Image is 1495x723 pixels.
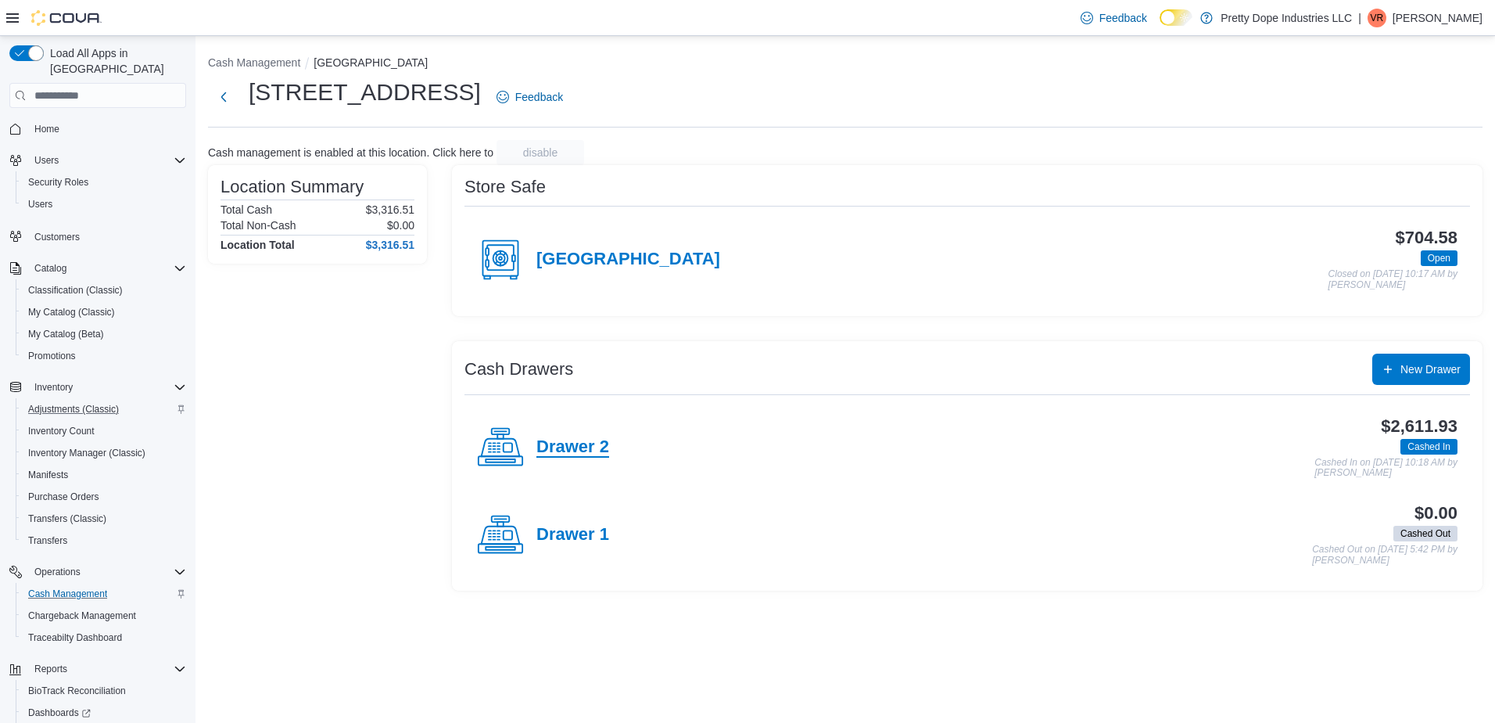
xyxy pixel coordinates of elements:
[28,350,76,362] span: Promotions
[28,491,99,503] span: Purchase Orders
[31,10,102,26] img: Cova
[1371,9,1384,27] span: VR
[1314,458,1457,479] p: Cashed In on [DATE] 10:18 AM by [PERSON_NAME]
[28,631,122,644] span: Traceabilty Dashboard
[28,198,52,210] span: Users
[1221,9,1352,27] p: Pretty Dope Industries LLC
[208,55,1482,74] nav: An example of EuiBreadcrumbs
[28,534,67,547] span: Transfers
[208,81,239,113] button: Next
[28,259,186,278] span: Catalog
[22,303,186,322] span: My Catalog (Classic)
[22,325,110,344] a: My Catalog (Beta)
[22,347,82,365] a: Promotions
[22,195,186,214] span: Users
[366,203,414,216] p: $3,316.51
[249,77,481,108] h1: [STREET_ADDRESS]
[22,466,74,484] a: Manifests
[387,219,414,232] p: $0.00
[16,323,192,345] button: My Catalog (Beta)
[34,663,67,675] span: Reports
[22,281,129,300] a: Classification (Classic)
[28,306,115,318] span: My Catalog (Classic)
[22,606,186,625] span: Chargeback Management
[28,707,91,719] span: Dashboards
[28,284,123,297] span: Classification (Classic)
[16,508,192,530] button: Transfers (Classic)
[28,469,68,481] span: Manifests
[34,123,59,135] span: Home
[220,203,272,216] h6: Total Cash
[28,660,186,678] span: Reports
[28,176,88,189] span: Security Roles
[28,151,65,170] button: Users
[28,259,73,278] button: Catalog
[536,250,720,270] h4: [GEOGRAPHIC_DATA]
[497,140,584,165] button: disable
[536,437,609,458] h4: Drawer 2
[3,225,192,247] button: Customers
[16,583,192,605] button: Cash Management
[16,171,192,193] button: Security Roles
[22,585,186,603] span: Cash Management
[22,173,186,192] span: Security Roles
[22,422,186,441] span: Inventory Count
[22,422,101,441] a: Inventory Count
[1358,9,1361,27] p: |
[464,178,546,196] h3: Store Safe
[28,328,104,340] span: My Catalog (Beta)
[22,509,186,528] span: Transfers (Classic)
[22,682,132,700] a: BioTrack Reconciliation
[220,219,296,232] h6: Total Non-Cash
[1099,10,1147,26] span: Feedback
[28,588,107,600] span: Cash Management
[34,381,73,394] span: Inventory
[22,628,128,647] a: Traceabilty Dashboard
[208,56,300,69] button: Cash Management
[1074,2,1153,34] a: Feedback
[34,262,66,275] span: Catalog
[16,442,192,464] button: Inventory Manager (Classic)
[22,173,95,192] a: Security Roles
[22,400,125,419] a: Adjustments (Classic)
[22,444,152,462] a: Inventory Manager (Classic)
[16,605,192,627] button: Chargeback Management
[22,531,186,550] span: Transfers
[28,513,106,525] span: Transfers (Classic)
[1160,9,1192,26] input: Dark Mode
[28,563,87,581] button: Operations
[16,530,192,552] button: Transfers
[16,680,192,702] button: BioTrack Reconciliation
[1328,269,1457,290] p: Closed on [DATE] 10:17 AM by [PERSON_NAME]
[1407,440,1450,454] span: Cashed In
[16,464,192,486] button: Manifests
[22,303,121,322] a: My Catalog (Classic)
[1400,361,1461,377] span: New Drawer
[22,628,186,647] span: Traceabilty Dashboard
[16,420,192,442] button: Inventory Count
[22,487,106,506] a: Purchase Orders
[314,56,428,69] button: [GEOGRAPHIC_DATA]
[16,345,192,367] button: Promotions
[28,151,186,170] span: Users
[16,301,192,323] button: My Catalog (Classic)
[28,378,186,397] span: Inventory
[22,466,186,484] span: Manifests
[22,682,186,700] span: BioTrack Reconciliation
[34,566,81,578] span: Operations
[366,239,414,251] h4: $3,316.51
[3,149,192,171] button: Users
[490,81,569,113] a: Feedback
[22,509,113,528] a: Transfers (Classic)
[1414,504,1457,523] h3: $0.00
[1400,527,1450,541] span: Cashed Out
[22,487,186,506] span: Purchase Orders
[208,146,493,159] p: Cash management is enabled at this location. Click here to
[22,606,142,625] a: Chargeback Management
[1400,439,1457,455] span: Cashed In
[1160,26,1160,27] span: Dark Mode
[22,703,186,722] span: Dashboards
[34,154,59,167] span: Users
[1396,228,1457,247] h3: $704.58
[28,403,119,415] span: Adjustments (Classic)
